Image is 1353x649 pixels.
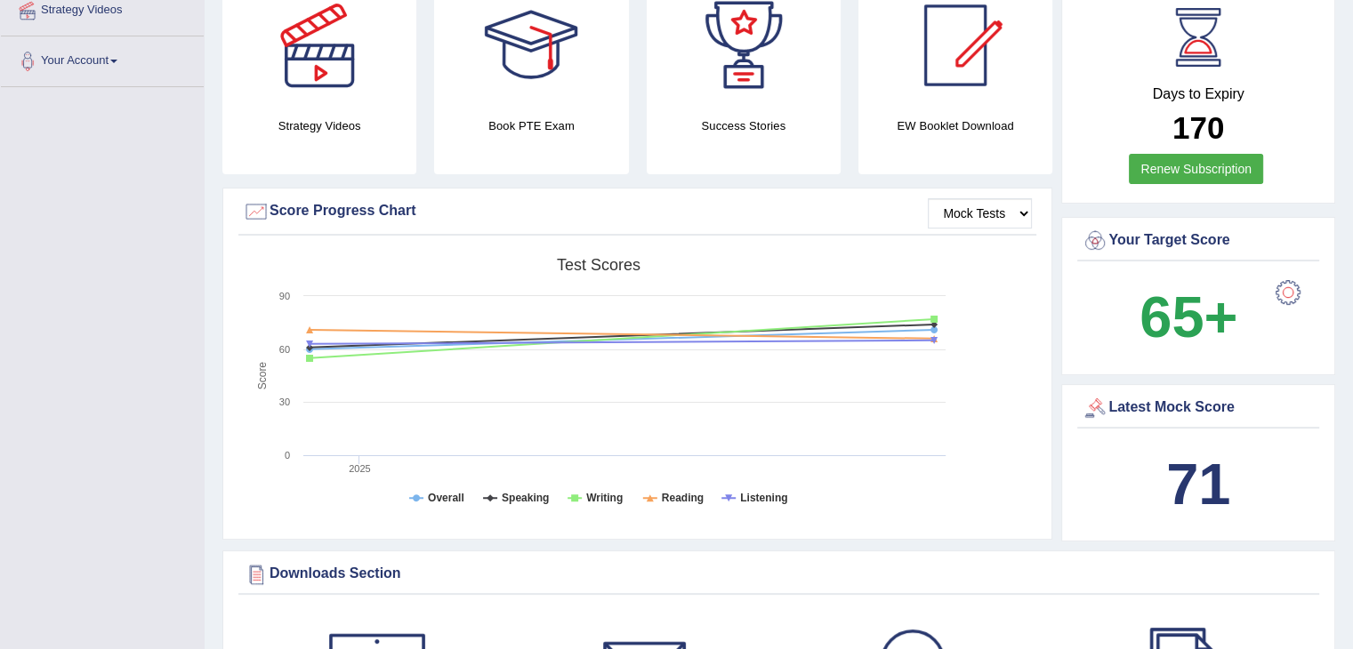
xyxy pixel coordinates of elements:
[1082,395,1315,421] div: Latest Mock Score
[858,116,1052,135] h4: EW Booklet Download
[1129,154,1263,184] a: Renew Subscription
[557,256,640,274] tspan: Test scores
[222,116,416,135] h4: Strategy Videos
[647,116,841,135] h4: Success Stories
[1140,284,1237,349] b: 65+
[243,561,1315,588] div: Downloads Section
[1082,228,1315,254] div: Your Target Score
[1,36,204,81] a: Your Account
[279,344,290,355] text: 60
[256,362,269,390] tspan: Score
[279,397,290,407] text: 30
[1172,110,1224,145] b: 170
[662,492,704,504] tspan: Reading
[502,492,549,504] tspan: Speaking
[285,450,290,461] text: 0
[428,492,464,504] tspan: Overall
[1166,452,1230,517] b: 71
[243,198,1032,225] div: Score Progress Chart
[349,463,370,474] text: 2025
[740,492,787,504] tspan: Listening
[586,492,623,504] tspan: Writing
[434,116,628,135] h4: Book PTE Exam
[1082,86,1315,102] h4: Days to Expiry
[279,291,290,301] text: 90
